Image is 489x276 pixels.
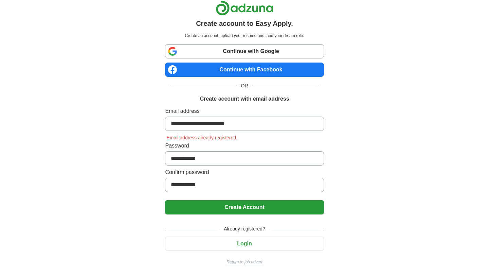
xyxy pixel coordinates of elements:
[220,225,269,232] span: Already registered?
[165,63,324,77] a: Continue with Facebook
[200,95,289,103] h1: Create account with email address
[165,142,324,150] label: Password
[165,241,324,246] a: Login
[166,33,322,39] p: Create an account, upload your resume and land your dream role.
[216,0,273,16] img: Adzuna logo
[165,44,324,58] a: Continue with Google
[165,259,324,265] a: Return to job advert
[165,200,324,214] button: Create Account
[165,168,324,176] label: Confirm password
[237,82,252,89] span: OR
[165,107,324,115] label: Email address
[165,237,324,251] button: Login
[196,18,293,29] h1: Create account to Easy Apply.
[165,135,239,140] span: Email address already registered.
